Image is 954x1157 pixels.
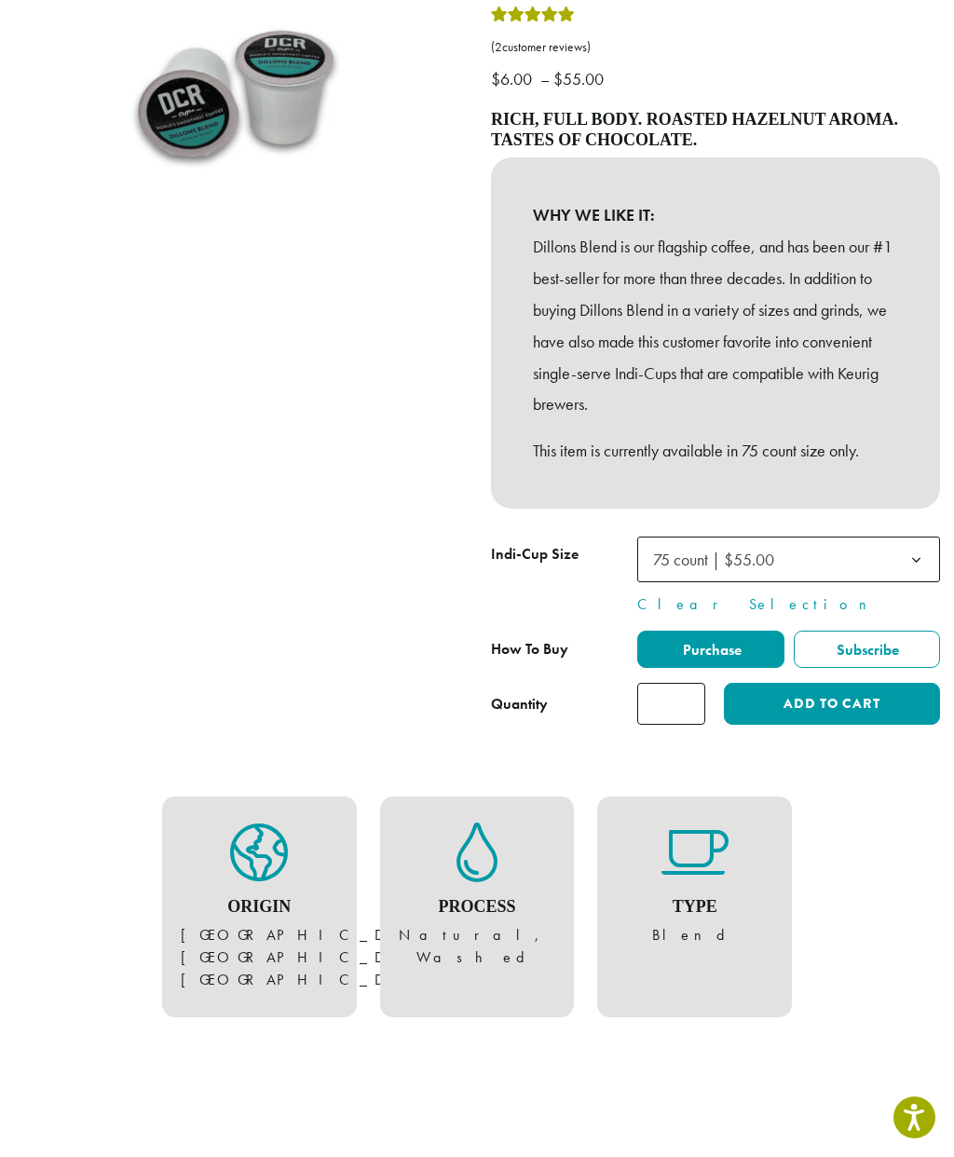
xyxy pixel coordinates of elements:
button: Add to cart [724,683,940,725]
bdi: 6.00 [491,68,537,89]
span: 75 count | $55.00 [637,537,940,582]
h4: Origin [181,897,338,918]
h4: Process [399,897,556,918]
span: $ [553,68,563,89]
figure: Natural, Washed [399,823,556,970]
span: Subscribe [834,640,899,660]
a: (2customer reviews) [491,38,940,57]
h4: Type [616,897,773,918]
span: 2 [495,39,502,55]
input: Product quantity [637,683,705,725]
a: Clear Selection [637,593,940,616]
p: Dillons Blend is our flagship coffee, and has been our #1 best-seller for more than three decades... [533,231,898,420]
label: Indi-Cup Size [491,541,637,568]
span: 75 count | $55.00 [646,541,793,578]
figure: [GEOGRAPHIC_DATA], [GEOGRAPHIC_DATA], [GEOGRAPHIC_DATA] [181,823,338,992]
p: This item is currently available in 75 count size only. [533,435,898,467]
span: – [540,68,550,89]
b: WHY WE LIKE IT: [533,199,898,231]
span: Purchase [680,640,742,660]
h4: Rich, full body. Roasted hazelnut aroma. Tastes of chocolate. [491,110,940,150]
figure: Blend [616,823,773,947]
div: Quantity [491,693,548,715]
span: $ [491,68,500,89]
bdi: 55.00 [553,68,608,89]
span: 75 count | $55.00 [653,549,774,570]
span: How To Buy [491,639,568,659]
div: Rated 5.00 out of 5 [491,4,575,32]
